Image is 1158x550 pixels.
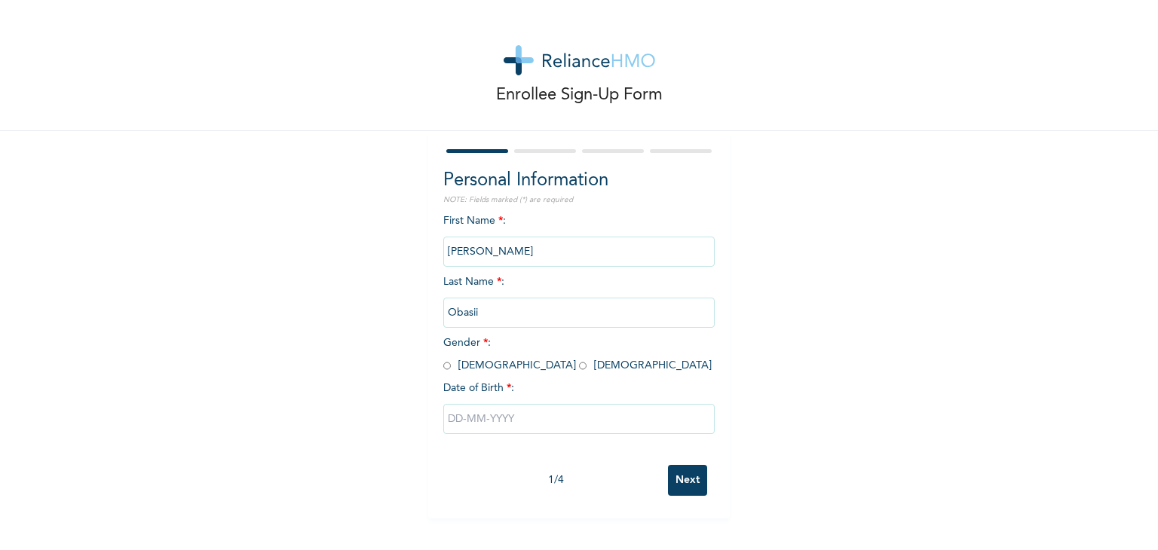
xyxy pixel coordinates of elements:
span: Gender : [DEMOGRAPHIC_DATA] [DEMOGRAPHIC_DATA] [443,338,712,371]
span: Last Name : [443,277,715,318]
p: NOTE: Fields marked (*) are required [443,194,715,206]
p: Enrollee Sign-Up Form [496,83,663,108]
span: Date of Birth : [443,380,514,396]
div: 1 / 4 [443,472,668,488]
input: Next [668,465,707,496]
img: logo [504,45,655,75]
input: Enter your last name [443,298,715,328]
h2: Personal Information [443,167,715,194]
span: First Name : [443,215,715,257]
input: Enter your first name [443,237,715,267]
input: DD-MM-YYYY [443,404,715,434]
